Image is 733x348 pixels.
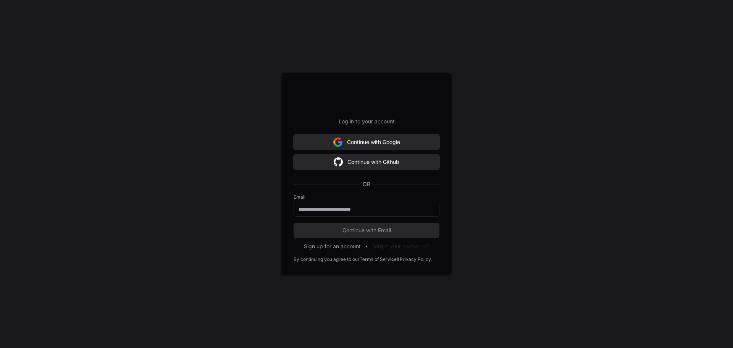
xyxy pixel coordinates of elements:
[360,256,397,262] a: Terms of Service
[397,256,400,262] div: &
[294,154,439,170] button: Continue with Github
[294,256,360,262] div: By continuing you agree to our
[400,256,432,262] a: Privacy Policy.
[294,134,439,150] button: Continue with Google
[294,227,439,234] span: Continue with Email
[372,243,429,250] button: Forgot your password?
[334,154,343,170] img: Sign in with google
[294,194,439,200] label: Email
[360,180,373,188] span: OR
[333,134,342,150] img: Sign in with google
[304,243,361,250] button: Sign up for an account
[294,118,439,125] p: Log in to your account
[294,223,439,238] button: Continue with Email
